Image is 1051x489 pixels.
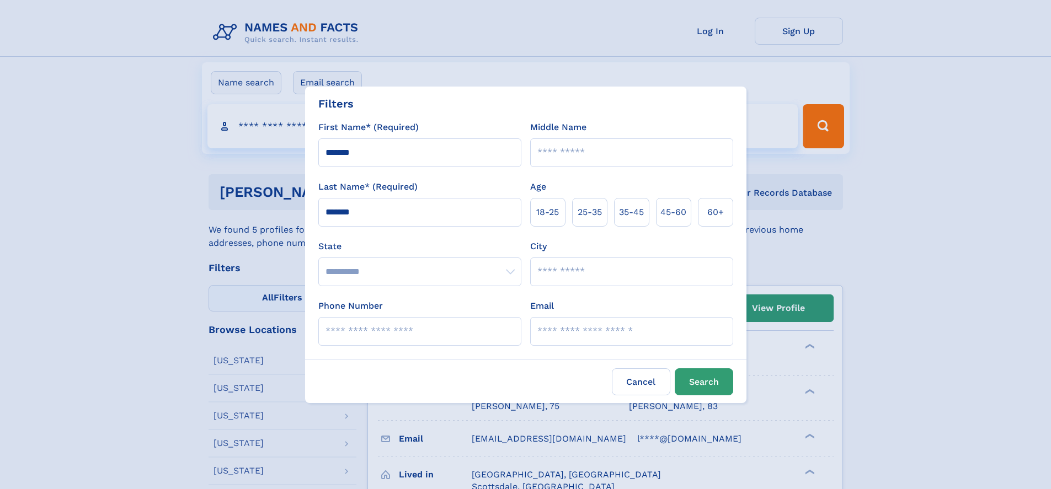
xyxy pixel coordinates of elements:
[318,95,354,112] div: Filters
[530,180,546,194] label: Age
[530,240,547,253] label: City
[707,206,724,219] span: 60+
[318,121,419,134] label: First Name* (Required)
[318,240,521,253] label: State
[612,368,670,395] label: Cancel
[530,121,586,134] label: Middle Name
[619,206,644,219] span: 35‑45
[536,206,559,219] span: 18‑25
[530,299,554,313] label: Email
[578,206,602,219] span: 25‑35
[318,299,383,313] label: Phone Number
[660,206,686,219] span: 45‑60
[675,368,733,395] button: Search
[318,180,418,194] label: Last Name* (Required)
